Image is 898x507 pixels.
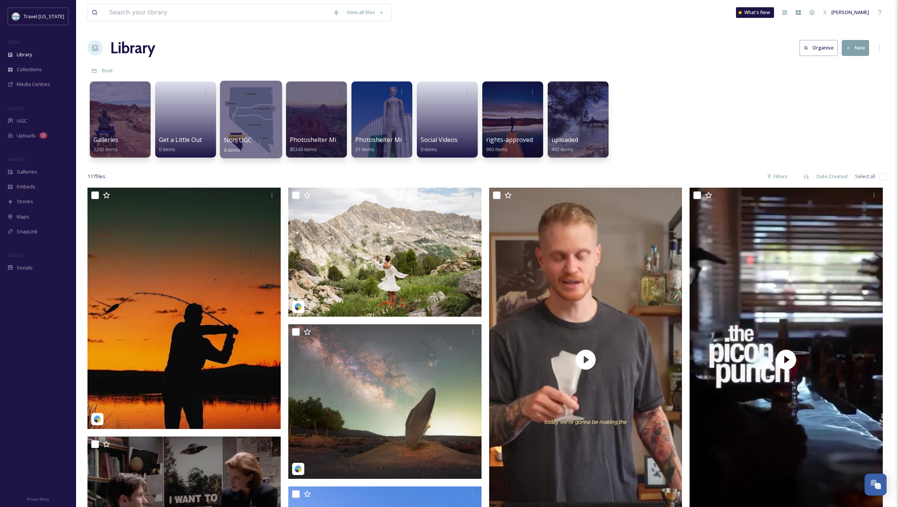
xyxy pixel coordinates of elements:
[94,146,118,153] span: 2292 items
[102,67,113,74] span: Root
[486,136,533,144] span: rights-approved
[27,497,49,502] span: Privacy Policy
[159,136,221,144] span: Get a Little Out There
[17,132,36,139] span: Uploads
[865,474,887,496] button: Open Chat
[27,494,49,503] a: Privacy Policy
[24,13,64,20] span: Travel [US_STATE]
[763,169,792,184] div: Filters
[486,146,508,153] span: 960 items
[8,156,25,162] span: WIDGETS
[224,146,241,153] span: 8 items
[290,136,358,153] a: Photoshelter Migration85343 items
[17,66,42,73] span: Collections
[552,146,573,153] span: 492 items
[17,183,35,190] span: Embeds
[94,136,118,153] a: Galleries2292 items
[290,136,358,144] span: Photoshelter Migration
[736,7,774,18] a: What's New
[813,169,851,184] div: Date Created
[355,146,374,153] span: 31 items
[17,198,33,205] span: Stories
[224,137,252,153] a: Non-UGC8 items
[12,13,20,20] img: download.jpeg
[8,39,21,45] span: MEDIA
[87,173,105,180] span: 117 file s
[159,146,175,153] span: 0 items
[8,105,24,111] span: COLLECT
[288,324,482,479] img: stephanie_.bee-18100850143594858.jpeg
[159,136,221,153] a: Get a Little Out There0 items
[294,303,302,311] img: snapsea-logo.png
[17,51,32,58] span: Library
[819,5,873,20] a: [PERSON_NAME]
[87,188,281,429] img: jermcon-5598860.jpg
[94,136,118,144] span: Galleries
[294,465,302,473] img: snapsea-logo.png
[17,228,38,235] span: SnapLink
[17,213,29,220] span: Maps
[421,146,437,153] span: 0 items
[40,132,47,139] div: 3
[552,136,578,144] span: uploaded
[421,136,458,144] span: Social Videos
[831,9,869,16] span: [PERSON_NAME]
[290,146,317,153] span: 85343 items
[799,40,842,56] a: Organise
[17,81,50,88] span: Media Centres
[343,5,388,20] a: View all files
[355,136,452,144] span: Photoshelter Migration (Example)
[17,117,27,124] span: UGC
[8,252,23,258] span: SOCIALS
[94,415,101,423] img: snapsea-logo.png
[224,136,252,144] span: Non-UGC
[110,37,155,59] a: Library
[855,173,875,180] span: Select all
[421,136,458,153] a: Social Videos0 items
[17,264,33,271] span: Socials
[17,168,37,175] span: Galleries
[102,66,113,75] a: Root
[355,136,452,153] a: Photoshelter Migration (Example)31 items
[105,4,329,21] input: Search your library
[486,136,533,153] a: rights-approved960 items
[552,136,578,153] a: uploaded492 items
[842,40,869,56] button: New
[799,40,838,56] button: Organise
[288,188,482,317] img: j.rose227-4985441.jpg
